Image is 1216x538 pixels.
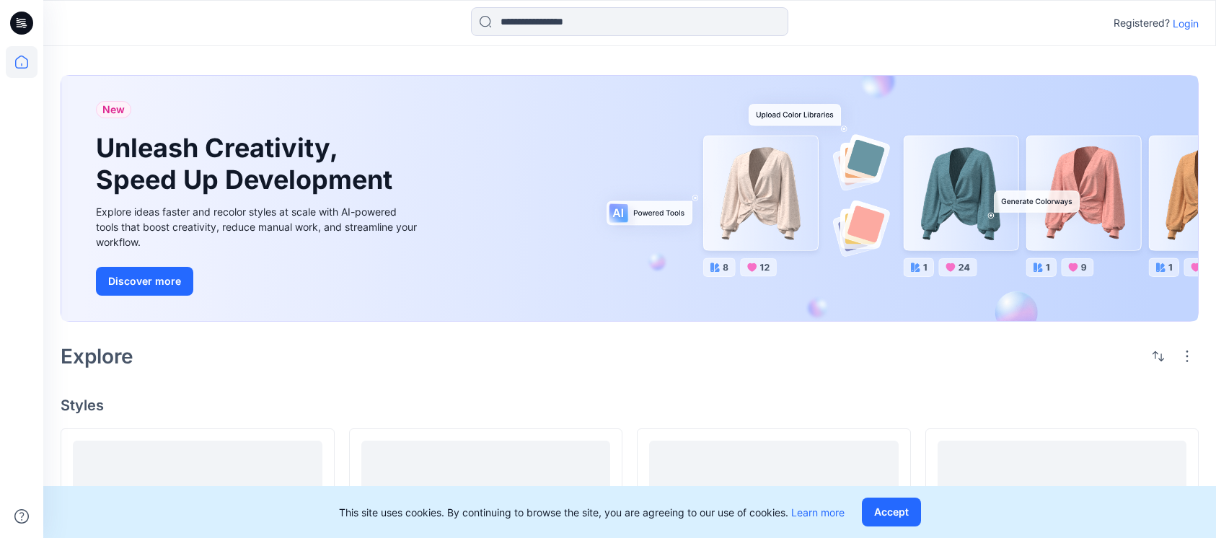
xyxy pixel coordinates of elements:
[96,267,420,296] a: Discover more
[96,267,193,296] button: Discover more
[862,498,921,526] button: Accept
[61,397,1199,414] h4: Styles
[96,133,399,195] h1: Unleash Creativity, Speed Up Development
[102,101,125,118] span: New
[1173,16,1199,31] p: Login
[791,506,845,519] a: Learn more
[1114,14,1170,32] p: Registered?
[339,505,845,520] p: This site uses cookies. By continuing to browse the site, you are agreeing to our use of cookies.
[61,345,133,368] h2: Explore
[96,204,420,250] div: Explore ideas faster and recolor styles at scale with AI-powered tools that boost creativity, red...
